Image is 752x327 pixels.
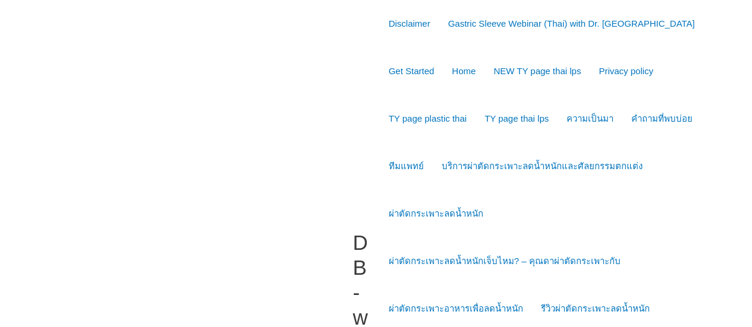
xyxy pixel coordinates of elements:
a: TY page plastic thai [380,95,476,142]
a: ความเป็นมา [558,95,622,142]
a: Get Started [380,47,443,95]
a: บริการผ่าตัดกระเพาะลดน้ำหนักและศัลยกรรมตกแต่ง [433,142,652,190]
a: ผ่าตัดกระเพาะลดน้ำหนัก [380,190,492,237]
a: ทีมแพทย์ [380,142,433,190]
a: NEW TY page thai lps [484,47,590,95]
a: Privacy policy [590,47,662,95]
a: ผ่าตัดกระเพาะลดน้ำหนักเจ็บไหม? – คุณดาผ่าตัดกระเพาะกับ [380,237,630,285]
a: คำถามที่พบบ่อย [622,95,701,142]
a: Home [443,47,484,95]
a: TY page thai lps [476,95,558,142]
